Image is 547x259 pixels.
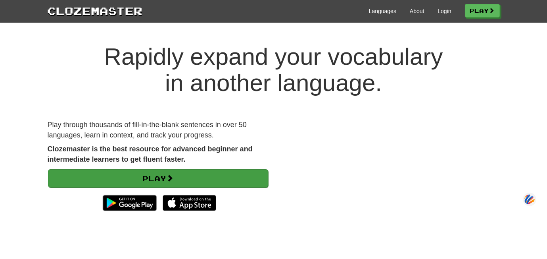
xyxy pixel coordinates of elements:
a: Languages [369,7,396,15]
strong: Clozemaster is the best resource for advanced beginner and intermediate learners to get fluent fa... [48,145,253,163]
a: Clozemaster [48,3,143,18]
a: Play [48,169,268,187]
img: Download_on_the_App_Store_Badge_US-UK_135x40-25178aeef6eb6b83b96f5f2d004eda3bffbb37122de64afbaef7... [163,195,216,211]
img: Get it on Google Play [99,191,160,215]
p: Play through thousands of fill-in-the-blank sentences in over 50 languages, learn in context, and... [48,120,268,140]
img: svg+xml;base64,PHN2ZyB3aWR0aD0iNDQiIGhlaWdodD0iNDQiIHZpZXdCb3g9IjAgMCA0NCA0NCIgZmlsbD0ibm9uZSIgeG... [523,192,536,207]
a: About [410,7,424,15]
a: Login [438,7,451,15]
a: Play [465,4,500,17]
